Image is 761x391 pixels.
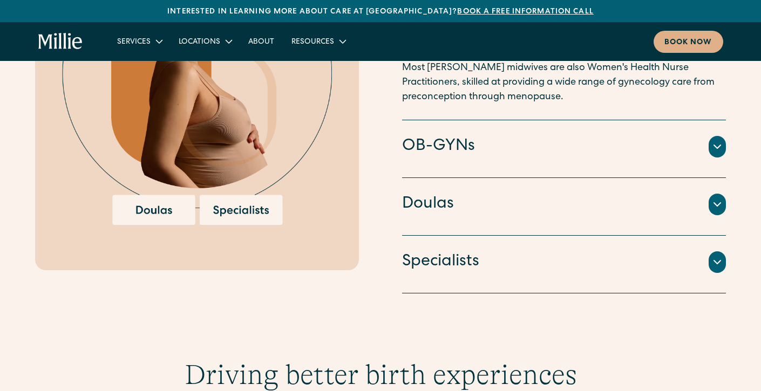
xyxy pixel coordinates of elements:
div: Services [117,37,151,48]
a: Book now [654,31,723,53]
a: About [240,32,283,50]
div: Services [108,32,170,50]
div: Locations [179,37,220,48]
h4: Doulas [402,193,454,216]
div: Resources [291,37,334,48]
h4: OB-GYNs [402,135,475,158]
h4: Specialists [402,251,479,273]
div: Book now [664,37,712,49]
a: home [38,33,83,50]
div: Locations [170,32,240,50]
div: Resources [283,32,354,50]
a: Book a free information call [457,8,593,16]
